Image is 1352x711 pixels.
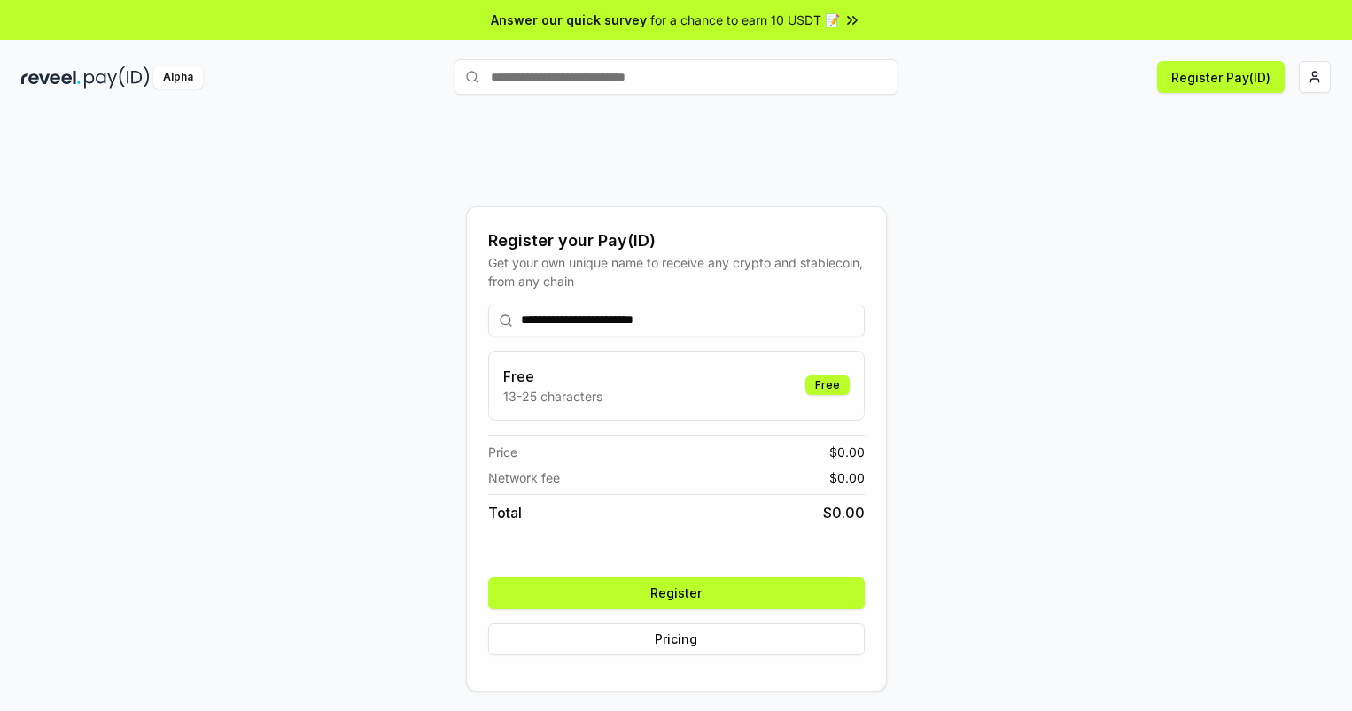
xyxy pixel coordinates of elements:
[829,443,865,461] span: $ 0.00
[650,11,840,29] span: for a chance to earn 10 USDT 📝
[491,11,647,29] span: Answer our quick survey
[805,375,850,395] div: Free
[84,66,150,89] img: pay_id
[488,623,865,655] button: Pricing
[488,443,517,461] span: Price
[503,366,602,387] h3: Free
[488,502,522,523] span: Total
[823,502,865,523] span: $ 0.00
[488,253,865,290] div: Get your own unique name to receive any crypto and stablecoin, from any chain
[488,468,560,487] span: Network fee
[488,577,865,609] button: Register
[21,66,81,89] img: reveel_dark
[503,387,602,406] p: 13-25 characters
[488,228,865,253] div: Register your Pay(ID)
[1157,61,1285,93] button: Register Pay(ID)
[829,468,865,487] span: $ 0.00
[153,66,203,89] div: Alpha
